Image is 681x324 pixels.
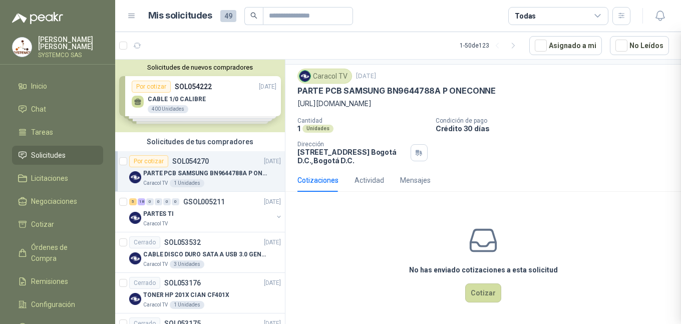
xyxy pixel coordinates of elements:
span: Chat [31,104,46,115]
span: Inicio [31,81,47,92]
span: Licitaciones [31,173,68,184]
span: 49 [220,10,236,22]
span: Negociaciones [31,196,77,207]
a: Solicitudes [12,146,103,165]
div: Todas [515,11,536,22]
span: Configuración [31,299,75,310]
a: Chat [12,100,103,119]
a: Inicio [12,77,103,96]
a: Tareas [12,123,103,142]
span: Tareas [31,127,53,138]
p: SYSTEMCO SAS [38,52,103,58]
a: Negociaciones [12,192,103,211]
span: Remisiones [31,276,68,287]
img: Logo peakr [12,12,63,24]
a: Configuración [12,295,103,314]
a: Remisiones [12,272,103,291]
img: Company Logo [13,38,32,57]
a: Órdenes de Compra [12,238,103,268]
p: [PERSON_NAME] [PERSON_NAME] [38,36,103,50]
span: Solicitudes [31,150,66,161]
a: Cotizar [12,215,103,234]
a: Licitaciones [12,169,103,188]
span: Órdenes de Compra [31,242,94,264]
span: Cotizar [31,219,54,230]
span: search [250,12,257,19]
h1: Mis solicitudes [148,9,212,23]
